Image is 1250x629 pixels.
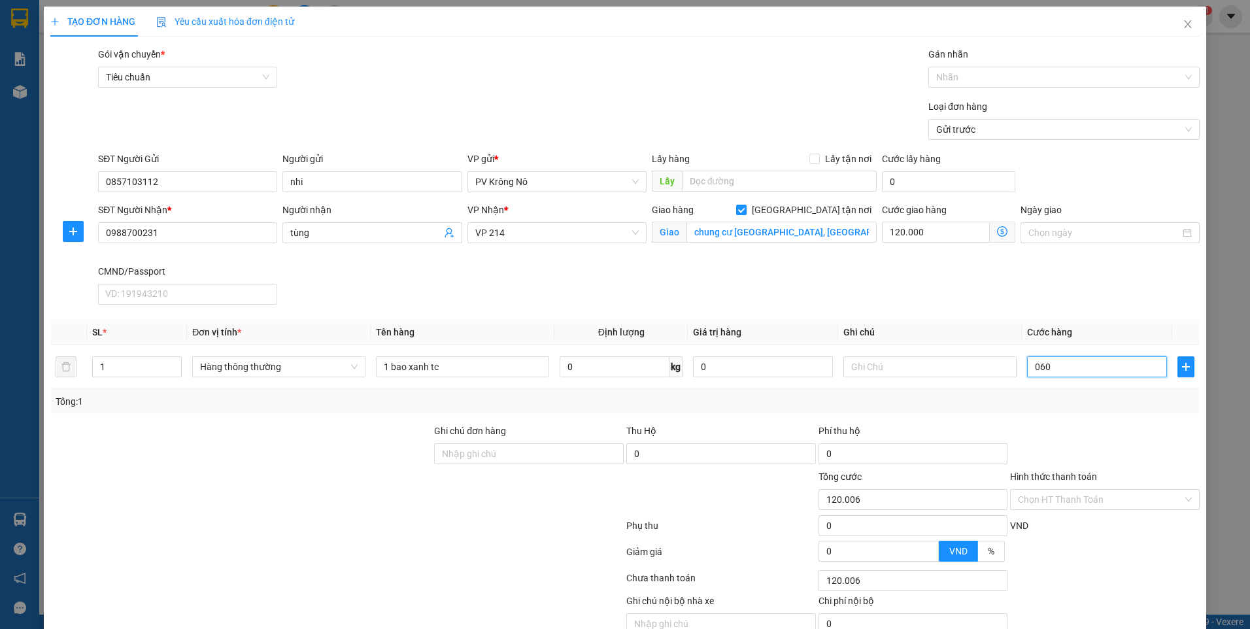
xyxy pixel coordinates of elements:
div: Chưa thanh toán [625,571,817,594]
input: 0 [693,356,833,377]
div: Người gửi [282,152,462,166]
span: kg [669,356,683,377]
span: Giao [652,222,686,243]
span: VP 214 [475,223,639,243]
span: Định lượng [598,327,645,337]
div: Tổng: 1 [56,394,482,409]
div: Người nhận [282,203,462,217]
span: VND [1010,520,1028,531]
div: CMND/Passport [98,264,277,279]
div: Chi phí nội bộ [819,594,1008,613]
span: user-add [444,228,454,238]
th: Ghi chú [838,320,1022,345]
span: Tên hàng [376,327,414,337]
button: delete [56,356,76,377]
input: Dọc đường [682,171,877,192]
span: [GEOGRAPHIC_DATA] tận nơi [747,203,877,217]
span: Tổng cước [819,471,862,482]
span: PV Krông Nô [475,172,639,192]
span: plus [1178,362,1194,372]
span: Giá trị hàng [693,327,741,337]
span: dollar-circle [997,226,1007,237]
div: Giảm giá [625,545,817,568]
span: Thu Hộ [626,426,656,436]
span: plus [63,226,83,237]
span: Hàng thông thường [200,357,358,377]
span: Giao hàng [652,205,694,215]
span: Cước hàng [1027,327,1072,337]
span: Tiêu chuẩn [106,67,269,87]
span: Yêu cầu xuất hóa đơn điện tử [156,16,294,27]
input: Ghi Chú [843,356,1017,377]
img: icon [156,17,167,27]
div: Phụ thu [625,518,817,541]
span: Đơn vị tính [192,327,241,337]
span: % [988,546,994,556]
div: SĐT Người Gửi [98,152,277,166]
span: SL [92,327,103,337]
span: close [1183,19,1193,29]
input: VD: Bàn, Ghế [376,356,549,377]
label: Cước giao hàng [882,205,947,215]
span: Gửi trước [936,120,1192,139]
div: SĐT Người Nhận [98,203,277,217]
label: Hình thức thanh toán [1010,471,1097,482]
span: Lấy [652,171,682,192]
span: VND [949,546,968,556]
span: Lấy tận nơi [820,152,877,166]
input: Cước giao hàng [882,222,990,243]
input: Ghi chú đơn hàng [434,443,624,464]
button: plus [63,221,84,242]
span: TẠO ĐƠN HÀNG [50,16,135,27]
span: Lấy hàng [652,154,690,164]
input: Cước lấy hàng [882,171,1015,192]
div: Ghi chú nội bộ nhà xe [626,594,816,613]
input: Giao tận nơi [686,222,877,243]
span: plus [50,17,59,26]
label: Ghi chú đơn hàng [434,426,506,436]
button: plus [1177,356,1194,377]
label: Ngày giao [1021,205,1062,215]
div: VP gửi [467,152,647,166]
button: Close [1170,7,1206,43]
label: Cước lấy hàng [882,154,941,164]
label: Gán nhãn [928,49,968,59]
div: Phí thu hộ [819,424,1008,443]
input: Ngày giao [1028,226,1180,240]
span: VP Nhận [467,205,504,215]
label: Loại đơn hàng [928,101,987,112]
span: Gói vận chuyển [98,49,165,59]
